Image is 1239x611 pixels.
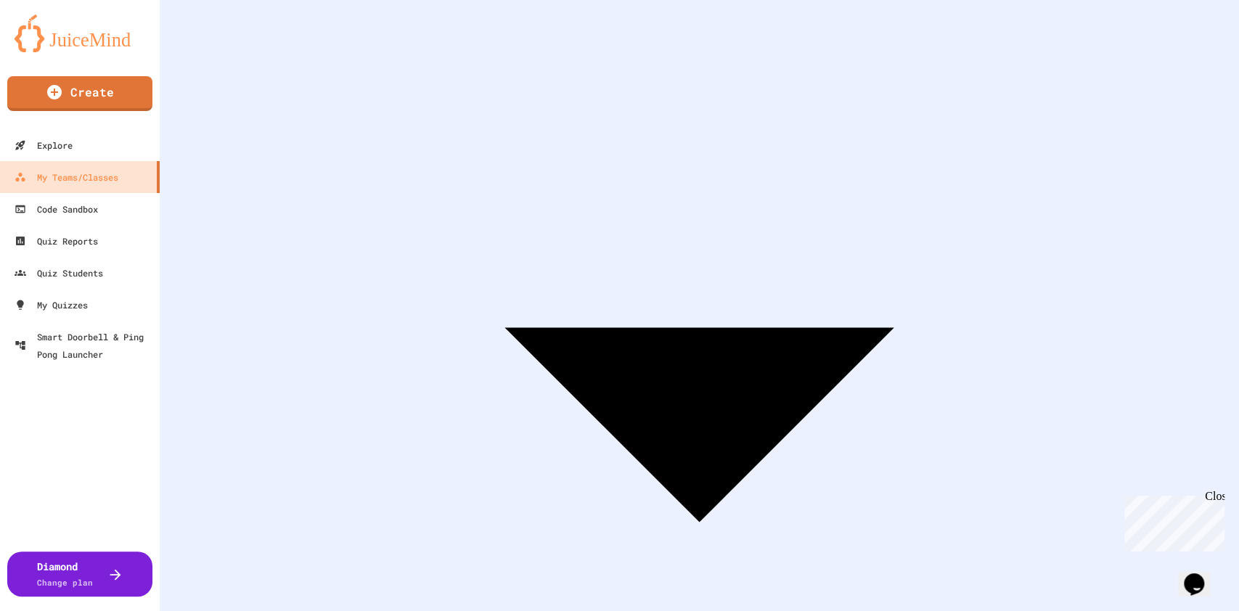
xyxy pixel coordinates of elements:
iframe: chat widget [1119,490,1224,551]
button: DiamondChange plan [7,551,152,596]
img: logo-orange.svg [15,15,145,52]
a: Create [7,76,152,111]
div: Chat with us now!Close [6,6,100,92]
div: Explore [15,136,73,154]
div: My Quizzes [15,296,88,313]
span: Change plan [37,577,93,588]
div: My Teams/Classes [15,168,118,186]
div: Diamond [37,559,93,589]
div: Smart Doorbell & Ping Pong Launcher [15,328,154,363]
div: Quiz Reports [15,232,98,250]
div: Quiz Students [15,264,103,282]
iframe: chat widget [1178,553,1224,596]
div: Code Sandbox [15,200,98,218]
